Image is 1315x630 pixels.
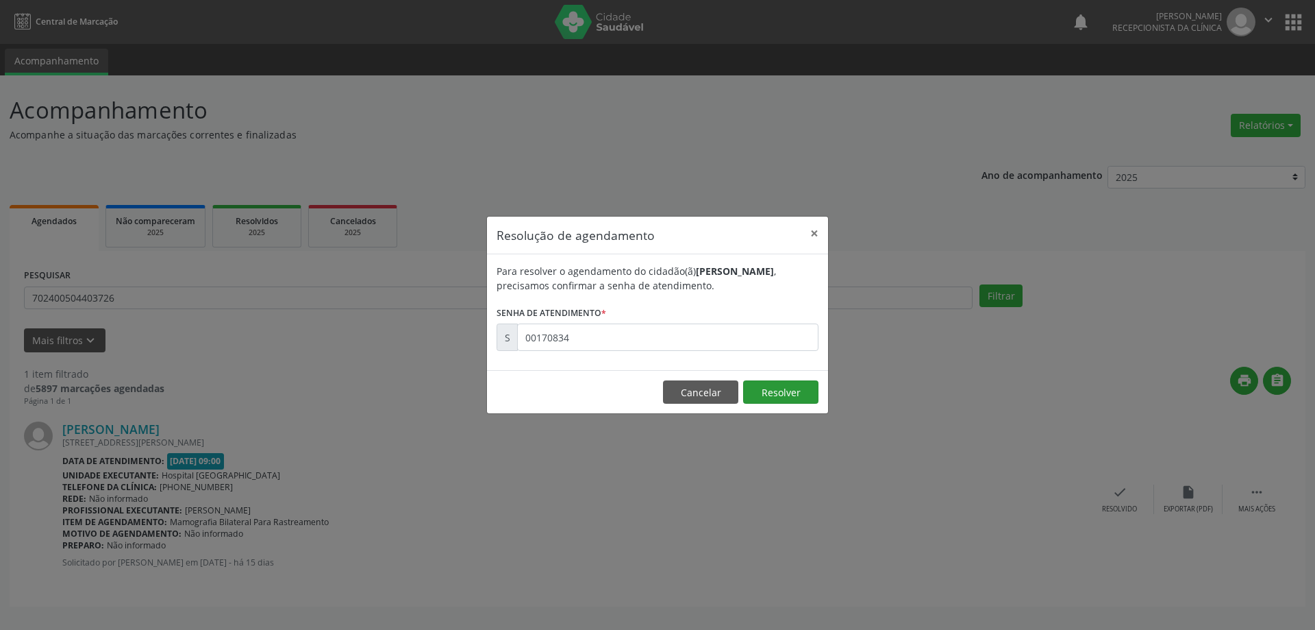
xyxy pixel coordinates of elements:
div: S [497,324,518,351]
button: Close [801,217,828,250]
b: [PERSON_NAME] [696,265,774,278]
button: Cancelar [663,380,738,404]
h5: Resolução de agendamento [497,226,655,244]
div: Para resolver o agendamento do cidadão(ã) , precisamos confirmar a senha de atendimento. [497,264,818,293]
label: Senha de atendimento [497,302,606,324]
button: Resolver [743,380,818,404]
